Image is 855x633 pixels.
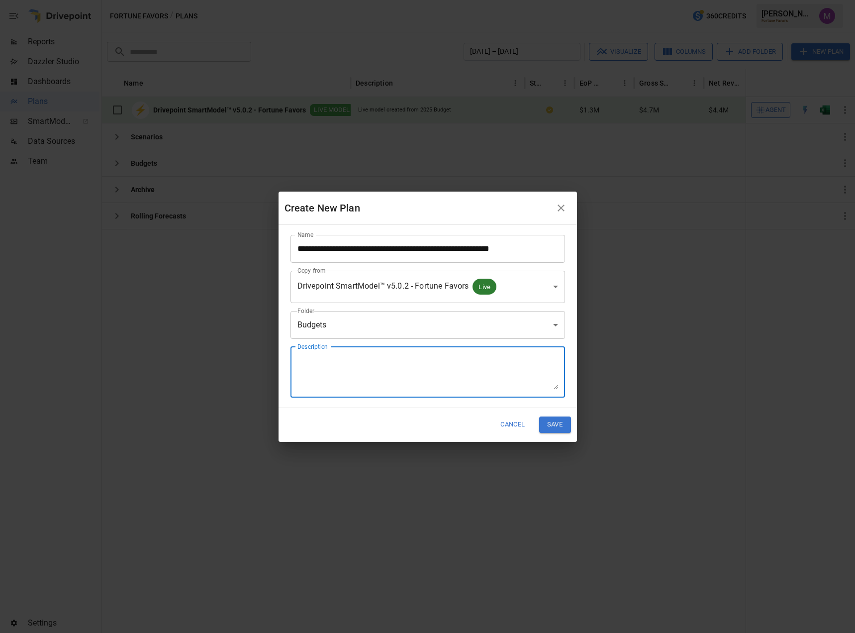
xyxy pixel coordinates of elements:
[494,417,531,433] button: Cancel
[473,281,496,293] span: Live
[285,200,551,216] div: Create New Plan
[290,311,565,339] div: Budgets
[297,342,328,351] label: Description
[297,266,326,275] label: Copy from
[539,417,571,433] button: Save
[297,307,314,315] label: Folder
[297,281,469,291] span: Drivepoint SmartModel™ v5.0.2 - Fortune Favors
[297,230,313,239] label: Name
